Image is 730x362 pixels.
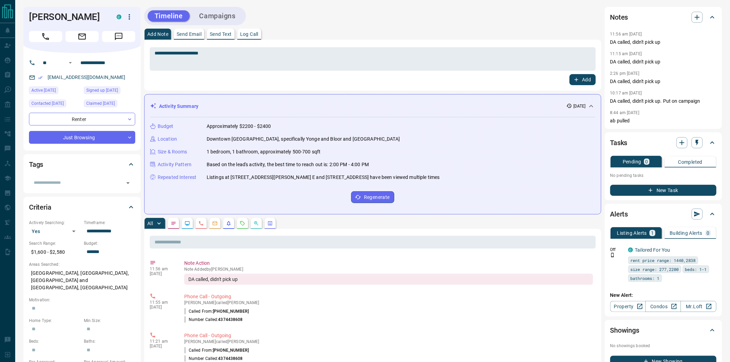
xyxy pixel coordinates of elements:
[29,318,80,324] p: Home Type:
[29,247,80,258] p: $1,600 - $2,580
[213,309,249,314] span: [PHONE_NUMBER]
[184,260,593,267] p: Note Action
[670,231,703,235] p: Building Alerts
[635,247,670,253] a: Tailored For You
[84,100,135,109] div: Mon Aug 04 2025
[651,231,654,235] p: 1
[158,135,177,143] p: Location
[207,123,271,130] p: Approximately $2200 - $2400
[254,221,259,226] svg: Opportunities
[84,87,135,96] div: Mon Aug 04 2025
[610,137,628,148] h2: Tasks
[685,266,707,273] span: beds: 1-1
[150,305,174,310] p: [DATE]
[48,74,126,80] a: [EMAIL_ADDRESS][DOMAIN_NAME]
[66,31,99,42] span: Email
[29,220,80,226] p: Actively Searching:
[213,348,249,353] span: [PHONE_NUMBER]
[610,253,615,258] svg: Push Notification Only
[150,100,595,113] div: Activity Summary[DATE]
[38,75,43,80] svg: Email Verified
[184,347,249,353] p: Called From:
[29,113,135,125] div: Renter
[29,261,135,268] p: Areas Searched:
[29,297,135,303] p: Motivation:
[29,338,80,344] p: Beds:
[171,221,176,226] svg: Notes
[610,247,624,253] p: Off
[150,300,174,305] p: 11:55 am
[86,100,115,107] span: Claimed [DATE]
[147,32,168,37] p: Add Note
[218,317,243,322] span: 4374438608
[207,148,320,155] p: 1 bedroom, 1 bathroom, approximately 500-700 sqft
[184,293,593,300] p: Phone Call - Outgoing
[158,161,191,168] p: Activity Pattern
[29,131,135,144] div: Just Browsing
[177,32,201,37] p: Send Email
[29,87,80,96] div: Fri Aug 08 2025
[31,87,56,94] span: Active [DATE]
[610,170,717,181] p: No pending tasks
[610,117,717,124] p: ab pulled
[610,185,717,196] button: New Task
[117,14,121,19] div: condos.ca
[123,178,133,188] button: Open
[29,226,80,237] div: Yes
[184,355,243,362] p: Number Called:
[198,221,204,226] svg: Calls
[102,31,135,42] span: Message
[210,32,232,37] p: Send Text
[207,174,440,181] p: Listings at [STREET_ADDRESS][PERSON_NAME] E and [STREET_ADDRESS] have been viewed multiple times
[267,221,273,226] svg: Agent Actions
[610,134,717,151] div: Tasks
[158,148,187,155] p: Size & Rooms
[645,159,648,164] p: 0
[610,110,640,115] p: 8:44 am [DATE]
[193,10,243,22] button: Campaigns
[66,59,75,67] button: Open
[184,339,593,344] p: [PERSON_NAME] called [PERSON_NAME]
[610,209,628,220] h2: Alerts
[84,240,135,247] p: Budget:
[29,100,80,109] div: Mon Aug 11 2025
[628,248,633,252] div: condos.ca
[159,103,198,110] p: Activity Summary
[29,202,51,213] h2: Criteria
[617,231,647,235] p: Listing Alerts
[147,221,153,226] p: All
[240,221,245,226] svg: Requests
[207,161,369,168] p: Based on the lead's activity, the best time to reach out is: 2:00 PM - 4:00 PM
[610,325,640,336] h2: Showings
[631,257,696,264] span: rent price range: 1440,2838
[150,271,174,276] p: [DATE]
[86,87,118,94] span: Signed up [DATE]
[184,300,593,305] p: [PERSON_NAME] called [PERSON_NAME]
[150,267,174,271] p: 11:56 am
[610,206,717,222] div: Alerts
[610,39,717,46] p: DA called, didn't pick up
[29,240,80,247] p: Search Range:
[184,332,593,339] p: Phone Call - Outgoing
[218,356,243,361] span: 4374438608
[573,103,586,109] p: [DATE]
[610,78,717,85] p: DA called, didn't pick up
[678,160,703,164] p: Completed
[610,301,646,312] a: Property
[158,174,196,181] p: Repeated Interest
[185,221,190,226] svg: Lead Browsing Activity
[29,159,43,170] h2: Tags
[158,123,174,130] p: Budget
[610,51,642,56] p: 11:15 am [DATE]
[707,231,710,235] p: 0
[631,275,660,282] span: bathrooms: 1
[212,221,218,226] svg: Emails
[610,322,717,339] div: Showings
[681,301,716,312] a: Mr.Loft
[150,344,174,349] p: [DATE]
[84,318,135,324] p: Min Size:
[610,91,642,95] p: 10:17 am [DATE]
[184,274,593,285] div: DA called, didn't pick up
[29,268,135,293] p: [GEOGRAPHIC_DATA], [GEOGRAPHIC_DATA], [GEOGRAPHIC_DATA] and [GEOGRAPHIC_DATA], [GEOGRAPHIC_DATA]
[610,292,717,299] p: New Alert:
